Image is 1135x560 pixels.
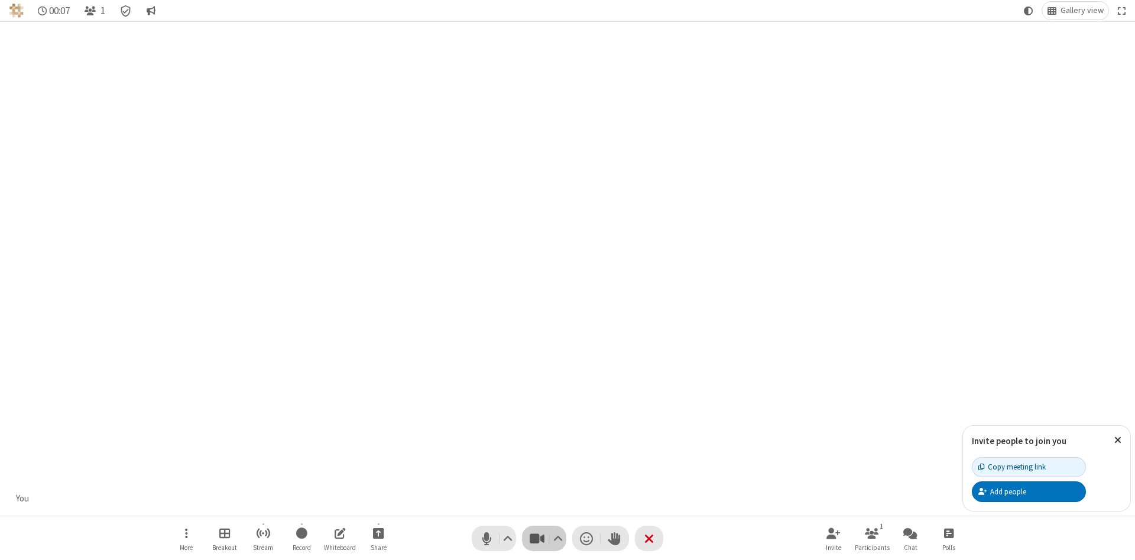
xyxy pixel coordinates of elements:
[293,544,311,551] span: Record
[942,544,955,551] span: Polls
[978,461,1046,472] div: Copy meeting link
[893,522,928,555] button: Open chat
[322,522,358,555] button: Open shared whiteboard
[601,526,629,551] button: Raise hand
[212,544,237,551] span: Breakout
[572,526,601,551] button: Send a reaction
[904,544,917,551] span: Chat
[522,526,566,551] button: Stop video (Alt+V)
[855,544,890,551] span: Participants
[361,522,396,555] button: Start sharing
[826,544,841,551] span: Invite
[245,522,281,555] button: Start streaming
[12,492,34,506] div: You
[371,544,387,551] span: Share
[180,544,193,551] span: More
[284,522,319,555] button: Start recording
[635,526,663,551] button: End or leave meeting
[931,522,967,555] button: Open poll
[207,522,242,555] button: Manage Breakout Rooms
[9,4,24,18] img: QA Selenium DO NOT DELETE OR CHANGE
[100,5,105,17] span: 1
[972,481,1086,501] button: Add people
[115,2,137,20] div: Meeting details Encryption enabled
[49,5,70,17] span: 00:07
[168,522,204,555] button: Open menu
[500,526,516,551] button: Audio settings
[472,526,516,551] button: Mute (Alt+A)
[816,522,851,555] button: Invite participants (Alt+I)
[33,2,75,20] div: Timer
[550,526,566,551] button: Video setting
[141,2,160,20] button: Conversation
[1061,6,1104,15] span: Gallery view
[1042,2,1108,20] button: Change layout
[79,2,110,20] button: Open participant list
[1019,2,1038,20] button: Using system theme
[972,457,1086,477] button: Copy meeting link
[324,544,356,551] span: Whiteboard
[253,544,273,551] span: Stream
[972,435,1066,446] label: Invite people to join you
[1105,426,1130,455] button: Close popover
[854,522,890,555] button: Open participant list
[1113,2,1131,20] button: Fullscreen
[877,521,887,532] div: 1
